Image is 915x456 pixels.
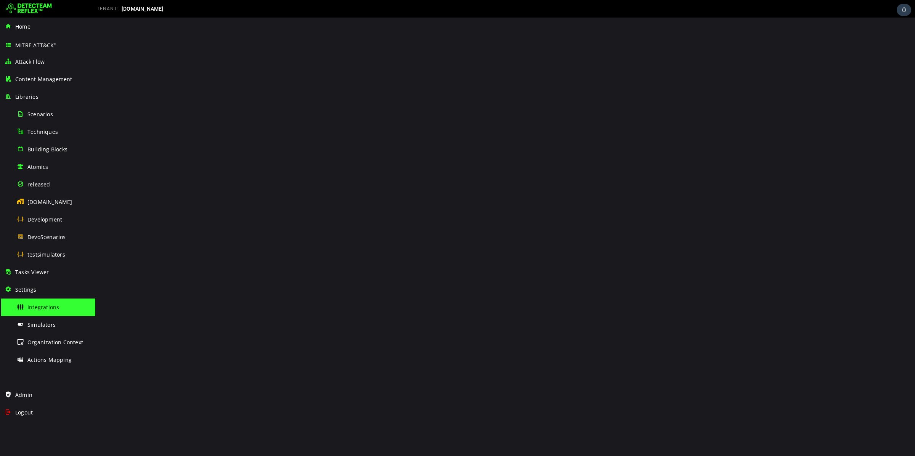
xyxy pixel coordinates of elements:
[15,42,56,49] span: MITRE ATT&CK
[15,268,49,276] span: Tasks Viewer
[27,321,56,328] span: Simulators
[15,286,37,293] span: Settings
[27,233,66,241] span: DevoScenarios
[122,6,164,12] span: [DOMAIN_NAME]
[54,42,56,46] sup: ®
[97,6,119,11] span: TENANT:
[27,163,48,170] span: Atomics
[27,339,83,346] span: Organization Context
[15,75,72,83] span: Content Management
[15,93,39,100] span: Libraries
[27,356,72,363] span: Actions Mapping
[15,58,45,65] span: Attack Flow
[27,198,72,206] span: [DOMAIN_NAME]
[27,146,67,153] span: Building Blocks
[6,3,52,15] img: Detecteam logo
[27,216,62,223] span: Development
[15,23,30,30] span: Home
[27,251,65,258] span: testsimulators
[27,303,59,311] span: Integrations
[27,128,58,135] span: Techniques
[27,111,53,118] span: Scenarios
[15,391,32,398] span: Admin
[27,181,50,188] span: released
[15,409,33,416] span: Logout
[897,4,911,16] div: Task Notifications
